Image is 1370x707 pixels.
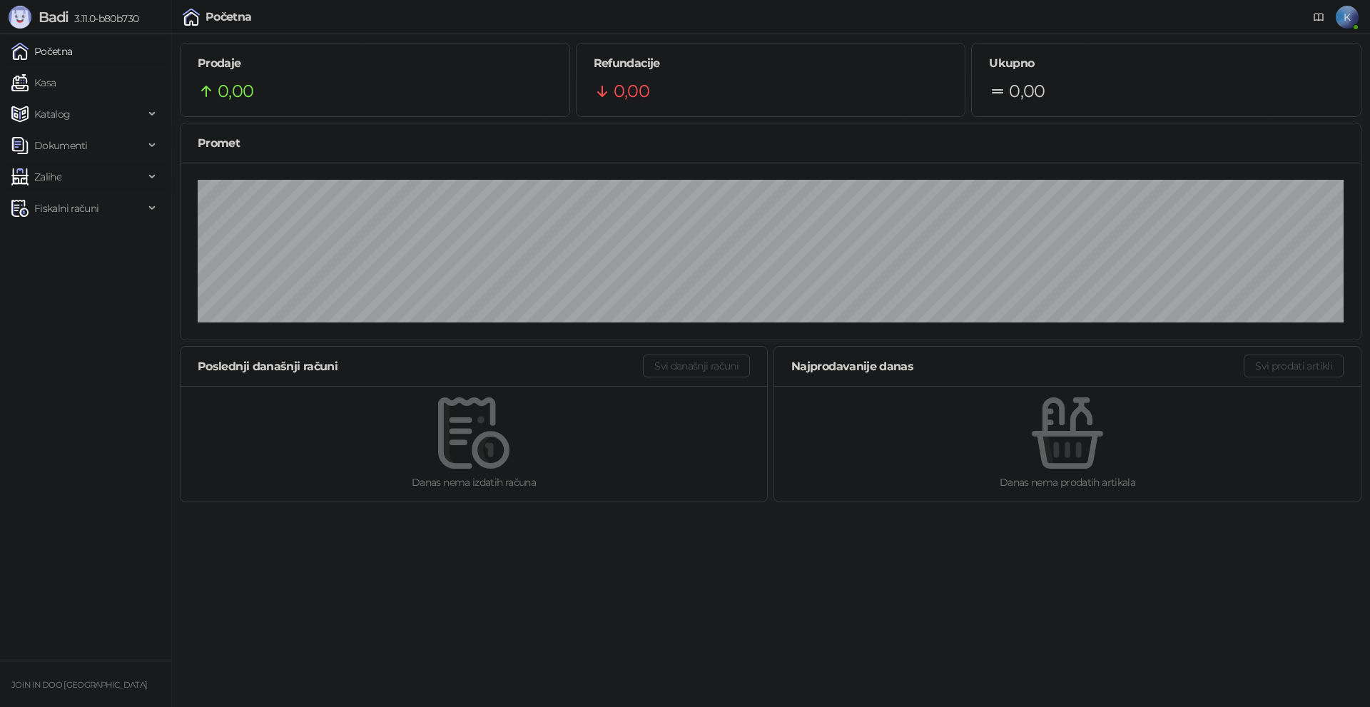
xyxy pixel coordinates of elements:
[1307,6,1330,29] a: Dokumentacija
[989,55,1344,72] h5: Ukupno
[205,11,252,23] div: Početna
[797,474,1338,490] div: Danas nema prodatih artikala
[34,163,61,191] span: Zalihe
[11,680,147,690] small: JOIN IN DOO [GEOGRAPHIC_DATA]
[9,6,31,29] img: Logo
[594,55,948,72] h5: Refundacije
[1244,355,1344,377] button: Svi prodati artikli
[34,100,71,128] span: Katalog
[643,355,750,377] button: Svi današnji računi
[34,194,98,223] span: Fiskalni računi
[68,12,138,25] span: 3.11.0-b80b730
[11,37,73,66] a: Početna
[203,474,744,490] div: Danas nema izdatih računa
[39,9,68,26] span: Badi
[11,68,56,97] a: Kasa
[791,357,1244,375] div: Najprodavanije danas
[198,134,1344,152] div: Promet
[198,55,552,72] h5: Prodaje
[1336,6,1359,29] span: K
[34,131,87,160] span: Dokumenti
[198,357,643,375] div: Poslednji današnji računi
[1009,78,1045,105] span: 0,00
[614,78,649,105] span: 0,00
[218,78,253,105] span: 0,00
